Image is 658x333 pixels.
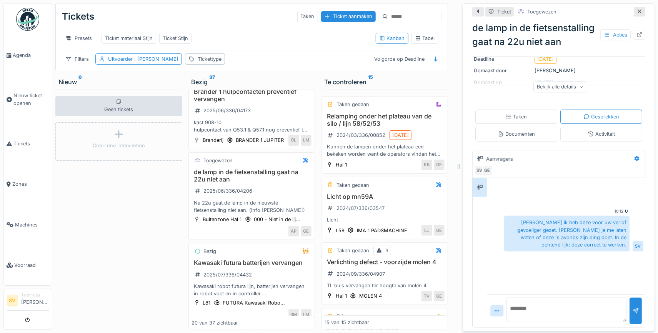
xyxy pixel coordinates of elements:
div: Ticket materiaal Stijn [105,35,153,42]
div: BM [288,309,299,320]
div: MOLEN 4 [359,292,382,300]
div: Kunnen de lampen onder het plateau een bekeken worden want de operators vinden het wel wat te wei... [325,143,445,158]
div: KB [421,160,432,170]
div: 20 van 37 zichtbaar [192,319,238,326]
div: FUTURA Kawasaki Robo... [223,299,285,306]
div: L59 [336,227,345,234]
div: Tabel [415,35,435,42]
h3: Verlichting defect - voorzijde molen 4 [325,258,445,266]
h3: Kawasaki futura batterijen vervangen [192,259,312,266]
div: SV [474,165,485,176]
div: IMA 1 PADSMACHINE [357,227,407,234]
div: Activiteit [588,130,615,138]
div: Taken gedaan [336,247,369,254]
span: Machines [15,221,49,228]
div: [DATE] [537,55,554,63]
div: 2024/03/336/00852 [336,132,385,139]
div: Gesprekken [583,113,619,120]
div: Aanvragers [486,155,513,163]
a: Nieuw ticket openen [3,75,52,123]
div: Créer une intervention [93,142,145,149]
div: Kanban [379,35,405,42]
a: Zones [3,164,52,204]
div: Gemaakt door [474,67,531,74]
li: [PERSON_NAME] [21,292,49,309]
div: Licht [325,216,445,223]
div: Technicus [21,292,49,298]
div: SV [633,241,643,251]
span: Zones [12,180,49,188]
div: [PERSON_NAME] ik heb deze voor uw verlof gevoeliger gezet. [PERSON_NAME] je me laten weten of dez... [504,216,630,251]
div: L81 [203,299,211,306]
div: GE [434,225,445,236]
div: Toegewezen [527,8,556,15]
div: Tickets [62,7,94,27]
div: 15 van 15 zichtbaar [325,319,369,326]
div: GE [434,291,445,301]
a: Tickets [3,123,52,164]
div: TL buis vervangen ter hoogte van molen 4 [325,282,445,289]
span: Voorraad [14,261,49,269]
div: Presets [62,33,95,44]
div: 000 - Niet in de lij... [254,216,301,223]
div: Te controleren [324,77,445,87]
div: Ticket aanmaken [321,11,376,22]
div: LM [301,135,312,146]
div: 2025/06/336/04173 [204,107,251,114]
div: Bekijk alle details [533,81,587,92]
div: [PERSON_NAME] [474,67,644,74]
div: Acties [600,29,631,40]
div: 2025/07/336/04432 [204,271,252,278]
sup: 0 [78,77,82,87]
h3: de lamp in de fietsenstalling gaat na 22u niet aan [192,168,312,183]
div: 3 [385,247,388,254]
div: U [625,208,628,214]
div: Taken gedaan [336,181,369,189]
div: GE [434,160,445,170]
a: Voorraad [3,245,52,285]
span: Tickets [13,140,49,147]
div: Tickettype [198,55,222,63]
span: Nieuw ticket openen [13,92,49,107]
div: 10:12 [615,208,623,214]
div: Toegewezen [204,157,233,164]
div: Bezig [192,77,312,87]
a: Machines [3,205,52,245]
div: LL [421,225,432,236]
div: GE [301,226,312,236]
div: Ticket Stijn [163,35,188,42]
div: 2024/07/336/03547 [336,205,385,212]
div: GE [482,165,493,176]
div: BL [288,135,299,146]
div: Deadline [474,55,531,63]
div: Nieuw [58,77,179,87]
div: Documenten [498,130,535,138]
span: : [PERSON_NAME] [133,56,178,62]
div: Na 22u gaat de lamp in de nieuwste fietsenstalling niet aan. (info [PERSON_NAME]) [192,199,312,214]
sup: 37 [210,77,215,87]
span: Agenda [13,52,49,59]
a: Agenda [3,35,52,75]
div: Taken [297,11,318,22]
div: 2024/09/336/04907 [336,270,385,278]
div: Volgorde op Deadline [371,53,428,65]
div: TV [421,291,432,301]
div: 2025/06/336/04206 [204,187,253,195]
div: Branderij [203,137,224,144]
div: BRANDER 1 JUPITER [236,137,284,144]
div: Taken [506,113,527,120]
h3: Brander 1 hulpcontacten preventief vervangen [192,88,312,103]
div: Hal 1 [336,292,347,300]
h3: Relamping onder het plateau van de silo / lijn 58/52/53 [325,113,445,127]
div: Ticket [497,8,511,15]
div: Hal 1 [336,161,347,168]
div: Buitenzone Hal 1 [203,216,242,223]
div: Taken gedaan [336,313,369,320]
h3: Licht op mn59A [325,193,445,200]
div: Taken gedaan [336,101,369,108]
div: de lamp in de fietsenstalling gaat na 22u niet aan [472,21,645,49]
img: Badge_color-CXgf-gQk.svg [16,8,39,31]
sup: 15 [368,77,373,87]
li: SV [7,295,18,306]
div: Kawasaki robot futura lijn, batterijen vervangen in robot voet en in controller. Deze staan in ee... [192,283,312,297]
